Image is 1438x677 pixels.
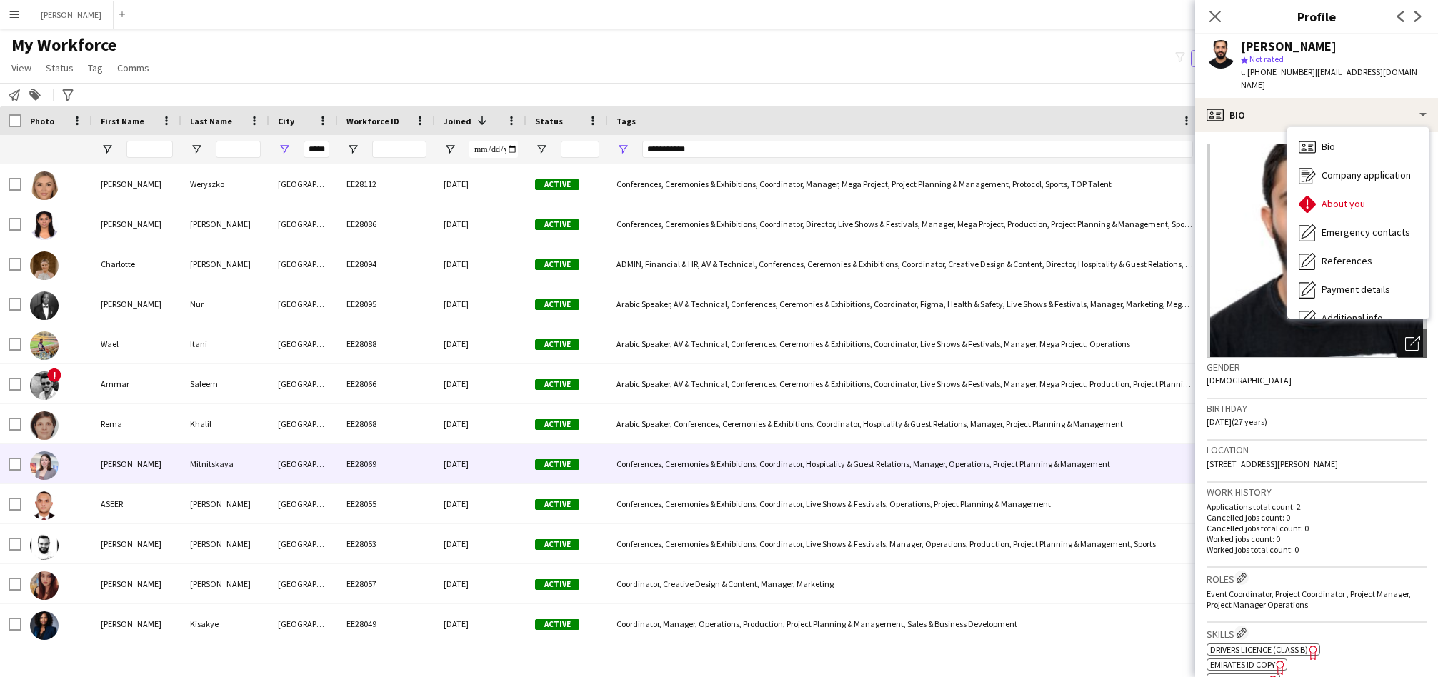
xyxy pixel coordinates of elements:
span: Active [535,499,579,510]
div: [PERSON_NAME] [92,524,181,563]
div: About you [1287,190,1429,219]
div: EE28088 [338,324,435,363]
span: Emirates ID copy [1210,659,1275,670]
div: [DATE] [435,444,526,483]
app-action-btn: Add to tag [26,86,44,104]
input: Workforce ID Filter Input [372,141,426,158]
span: Not rated [1249,54,1284,64]
span: Event Coordinator, Project Coordinator , Project Manager, Project Manager Operations [1207,588,1411,610]
div: [GEOGRAPHIC_DATA] [269,484,338,523]
span: Active [535,619,579,630]
span: Last Name [190,116,232,126]
div: Conferences, Ceremonies & Exhibitions, Coordinator, Manager, Mega Project, Project Planning & Man... [608,164,1202,204]
span: Active [535,259,579,270]
div: [GEOGRAPHIC_DATA] [269,204,338,244]
div: Arabic Speaker, AV & Technical, Conferences, Ceremonies & Exhibitions, Coordinator, Figma, Health... [608,284,1202,324]
img: Sohail Coutinho [30,531,59,560]
span: Status [535,116,563,126]
div: [GEOGRAPHIC_DATA] [269,164,338,204]
p: Cancelled jobs count: 0 [1207,512,1427,523]
button: [PERSON_NAME] [29,1,114,29]
div: EE28112 [338,164,435,204]
span: Emergency contacts [1322,226,1410,239]
div: EE28086 [338,204,435,244]
div: Additional info [1287,304,1429,333]
span: Active [535,299,579,310]
div: Conferences, Ceremonies & Exhibitions, Coordinator, Live Shows & Festivals, Manager, Operations, ... [608,524,1202,563]
img: Crew avatar or photo [1207,144,1427,358]
div: [DATE] [435,524,526,563]
input: Status Filter Input [561,141,599,158]
div: Arabic Speaker, AV & Technical, Conferences, Ceremonies & Exhibitions, Coordinator, Live Shows & ... [608,364,1202,403]
div: EE28068 [338,404,435,443]
div: [GEOGRAPHIC_DATA] [269,284,338,324]
div: Emergency contacts [1287,219,1429,247]
div: Bio [1287,133,1429,161]
input: First Name Filter Input [126,141,173,158]
button: Everyone5,854 [1191,50,1262,67]
div: [PERSON_NAME] [181,244,269,284]
div: EE28069 [338,444,435,483]
button: Open Filter Menu [190,143,203,156]
span: References [1322,254,1372,267]
img: Bridget Kisakye [30,611,59,640]
div: Saleem [181,364,269,403]
span: [DEMOGRAPHIC_DATA] [1207,375,1292,386]
button: Open Filter Menu [346,143,359,156]
div: Khalil [181,404,269,443]
span: Workforce ID [346,116,399,126]
div: Conferences, Ceremonies & Exhibitions, Coordinator, Hospitality & Guest Relations, Manager, Opera... [608,444,1202,483]
div: EE28057 [338,564,435,603]
span: Additional info [1322,311,1383,324]
span: Active [535,539,579,550]
div: [DATE] [435,164,526,204]
span: About you [1322,197,1365,210]
div: Arabic Speaker, Conferences, Ceremonies & Exhibitions, Coordinator, Hospitality & Guest Relations... [608,404,1202,443]
div: [GEOGRAPHIC_DATA] [269,604,338,643]
div: EE28095 [338,284,435,324]
div: [DATE] [435,244,526,284]
span: Joined [444,116,471,126]
div: ASEER [92,484,181,523]
app-action-btn: Notify workforce [6,86,23,104]
div: [PERSON_NAME] [1241,40,1337,53]
button: Open Filter Menu [278,143,291,156]
button: Open Filter Menu [616,143,629,156]
span: Active [535,379,579,390]
p: Applications total count: 2 [1207,501,1427,512]
span: Active [535,179,579,190]
img: ASEER SYED [30,491,59,520]
span: Drivers Licence (Class B) [1210,644,1308,655]
div: [GEOGRAPHIC_DATA] [269,444,338,483]
div: Rema [92,404,181,443]
div: [DATE] [435,404,526,443]
div: Coordinator, Manager, Operations, Production, Project Planning & Management, Sales & Business Dev... [608,604,1202,643]
div: EE28055 [338,484,435,523]
span: Active [535,459,579,470]
div: Bio [1195,98,1438,132]
div: Open photos pop-in [1398,329,1427,358]
span: Bio [1322,140,1335,153]
div: [PERSON_NAME] [92,164,181,204]
div: [PERSON_NAME] [92,284,181,324]
div: EE28094 [338,244,435,284]
span: Tag [88,61,103,74]
div: Wael [92,324,181,363]
div: Weryszko [181,164,269,204]
div: [PERSON_NAME] [92,444,181,483]
button: Open Filter Menu [444,143,456,156]
div: [DATE] [435,284,526,324]
div: Conferences, Ceremonies & Exhibitions, Coordinator, Director, Live Shows & Festivals, Manager, Me... [608,204,1202,244]
span: Payment details [1322,283,1390,296]
p: Worked jobs count: 0 [1207,533,1427,544]
div: Ammar [92,364,181,403]
input: Last Name Filter Input [216,141,261,158]
p: Cancelled jobs total count: 0 [1207,523,1427,533]
button: Open Filter Menu [101,143,114,156]
div: [GEOGRAPHIC_DATA] [269,524,338,563]
div: [GEOGRAPHIC_DATA] [269,324,338,363]
div: EE28049 [338,604,435,643]
span: | [EMAIL_ADDRESS][DOMAIN_NAME] [1241,66,1422,90]
img: Varshita Nandagopal [30,571,59,600]
div: [PERSON_NAME] [181,484,269,523]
